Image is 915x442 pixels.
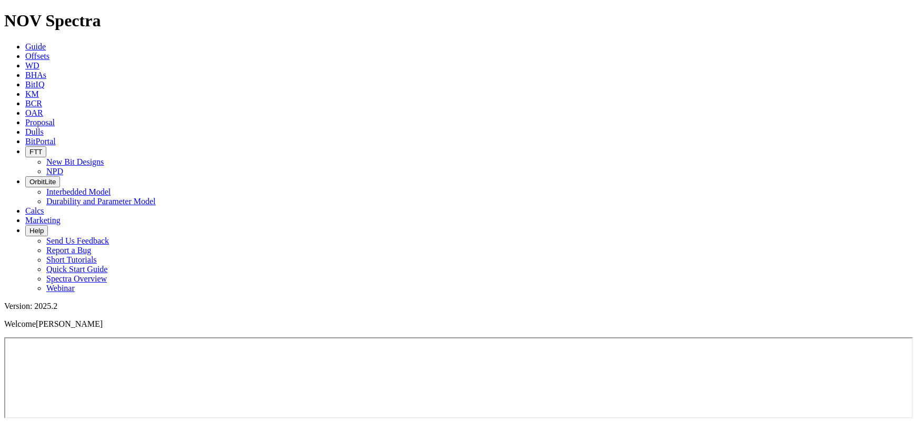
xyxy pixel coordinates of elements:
[25,137,56,146] a: BitPortal
[25,89,39,98] a: KM
[46,197,156,206] a: Durability and Parameter Model
[46,284,75,293] a: Webinar
[25,206,44,215] a: Calcs
[25,52,49,61] a: Offsets
[4,302,911,311] div: Version: 2025.2
[46,157,104,166] a: New Bit Designs
[46,187,111,196] a: Interbedded Model
[25,80,44,89] a: BitIQ
[29,178,56,186] span: OrbitLite
[4,11,911,31] h1: NOV Spectra
[46,236,109,245] a: Send Us Feedback
[25,61,39,70] a: WD
[46,274,107,283] a: Spectra Overview
[25,42,46,51] a: Guide
[4,319,911,329] p: Welcome
[25,127,44,136] a: Dulls
[25,176,60,187] button: OrbitLite
[25,216,61,225] a: Marketing
[25,99,42,108] a: BCR
[25,108,43,117] a: OAR
[29,227,44,235] span: Help
[46,265,107,274] a: Quick Start Guide
[25,146,46,157] button: FTT
[36,319,103,328] span: [PERSON_NAME]
[25,225,48,236] button: Help
[46,255,97,264] a: Short Tutorials
[46,167,63,176] a: NPD
[46,246,91,255] a: Report a Bug
[25,71,46,79] a: BHAs
[25,118,55,127] a: Proposal
[29,148,42,156] span: FTT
